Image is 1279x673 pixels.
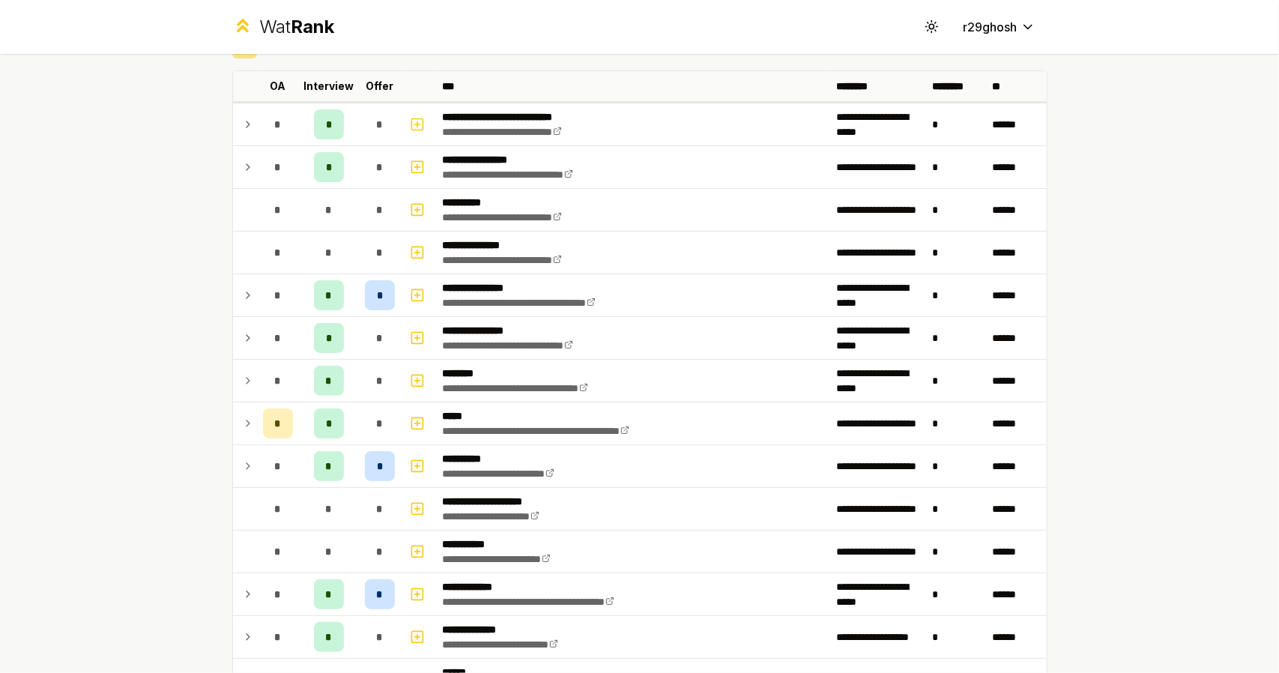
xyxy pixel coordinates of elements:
p: OA [270,79,285,94]
span: Rank [291,16,334,37]
a: WatRank [232,15,335,39]
p: Offer [366,79,393,94]
div: Wat [259,15,334,39]
button: r29ghosh [952,13,1047,40]
p: Interview [303,79,354,94]
span: r29ghosh [964,18,1018,36]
